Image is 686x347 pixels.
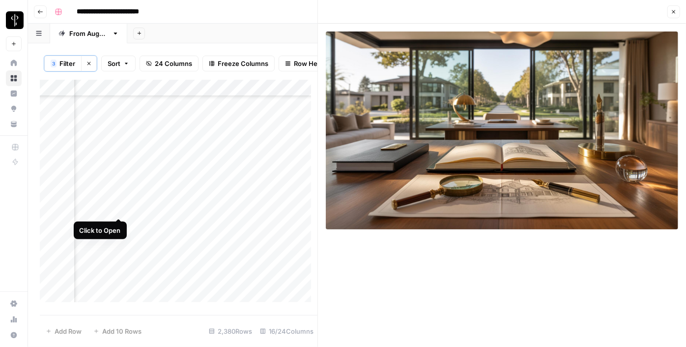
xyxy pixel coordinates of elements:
[87,323,147,339] button: Add 10 Rows
[294,59,329,68] span: Row Height
[6,312,22,327] a: Usage
[6,86,22,101] a: Insights
[205,323,256,339] div: 2,380 Rows
[40,323,87,339] button: Add Row
[102,326,142,336] span: Add 10 Rows
[6,101,22,117] a: Opportunities
[6,70,22,86] a: Browse
[6,296,22,312] a: Settings
[59,59,75,68] span: Filter
[256,323,317,339] div: 16/24 Columns
[6,116,22,132] a: Your Data
[202,56,275,71] button: Freeze Columns
[6,327,22,343] button: Help + Support
[6,11,24,29] img: LP Production Workloads Logo
[326,32,678,229] img: Row/Cell
[6,8,22,32] button: Workspace: LP Production Workloads
[55,326,82,336] span: Add Row
[44,56,81,71] button: 3Filter
[69,29,108,38] div: From [DATE]
[140,56,199,71] button: 24 Columns
[108,59,120,68] span: Sort
[80,225,121,235] div: Click to Open
[52,60,55,67] span: 3
[6,55,22,71] a: Home
[51,60,57,67] div: 3
[155,59,192,68] span: 24 Columns
[218,59,268,68] span: Freeze Columns
[50,24,127,43] a: From [DATE]
[101,56,136,71] button: Sort
[279,56,336,71] button: Row Height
